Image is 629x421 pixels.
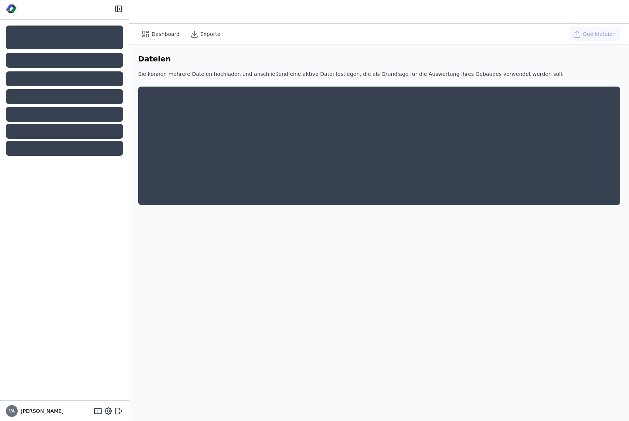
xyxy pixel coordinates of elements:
span: Exporte [200,30,220,38]
span: VA [9,409,15,413]
img: Concular [6,4,17,13]
div: Sie können mehrere Dateien hochladen und anschließend eine aktive Datei festlegen, die als Grundl... [138,70,620,84]
span: Dashboard [152,30,180,38]
h6: Dateien [138,53,171,64]
span: [PERSON_NAME] [18,407,64,415]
